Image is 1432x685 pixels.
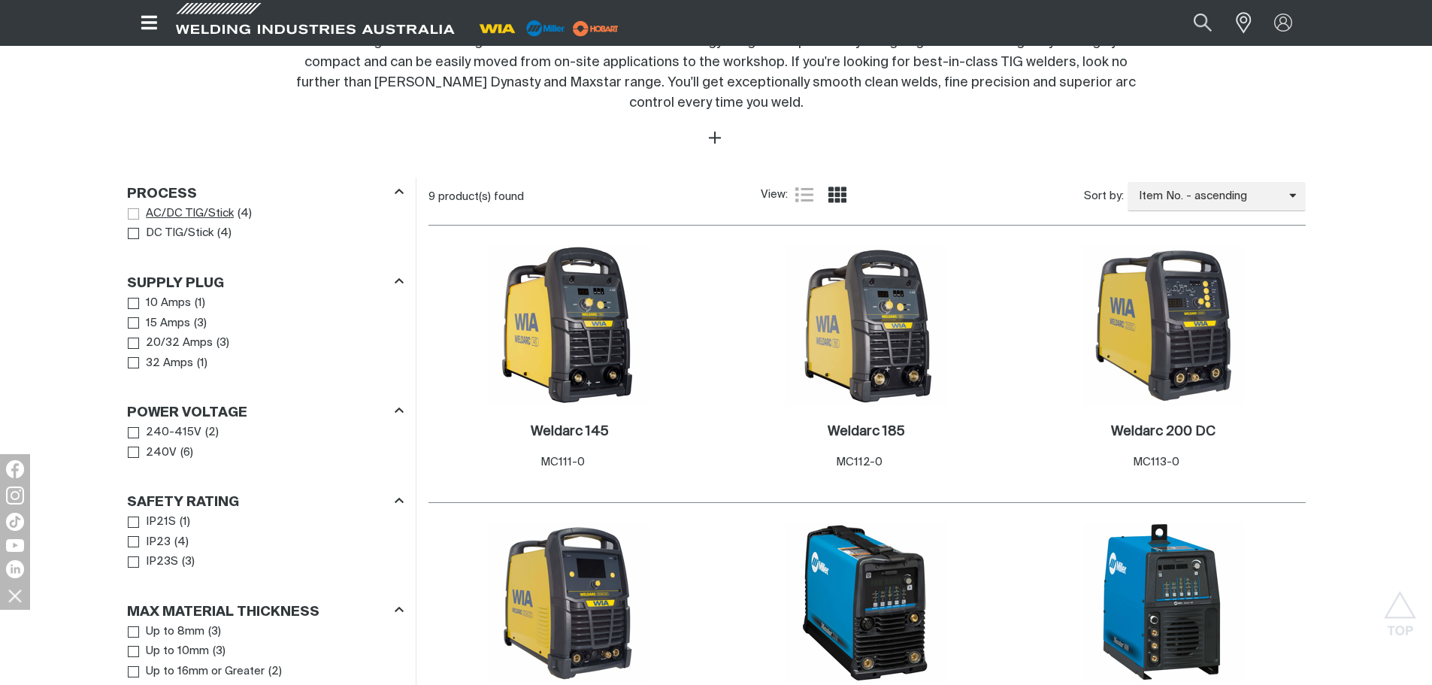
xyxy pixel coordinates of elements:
[146,623,204,641] span: Up to 8mm
[217,225,232,242] span: ( 4 )
[761,186,788,204] span: View:
[128,223,214,244] a: DC TIG/Stick
[127,604,319,621] h3: Max Material Thickness
[540,456,585,468] span: MC111-0
[836,456,883,468] span: MC112-0
[146,444,177,462] span: 240V
[438,191,524,202] span: product(s) found
[828,425,905,438] h2: Weldarc 185
[531,425,609,438] h2: Weldarc 145
[128,532,171,553] a: IP23
[128,641,210,662] a: Up to 10mm
[180,514,190,531] span: ( 1 )
[6,486,24,505] img: Instagram
[6,539,24,552] img: YouTube
[1133,456,1179,468] span: MC113-0
[128,443,177,463] a: 240V
[489,523,650,683] img: Weldarc 200 AC/DC
[146,534,171,551] span: IP23
[146,663,265,680] span: Up to 16mm or Greater
[1083,523,1244,683] img: Maxstar 400
[146,205,234,223] span: AC/DC TIG/Stick
[146,553,178,571] span: IP23S
[828,423,905,441] a: Weldarc 185
[1111,423,1216,441] a: Weldarc 200 DC
[174,534,189,551] span: ( 4 )
[6,460,24,478] img: Facebook
[128,622,403,682] ul: Max Material Thickness
[146,424,201,441] span: 240-415V
[128,423,403,462] ul: Power Voltage
[568,23,623,34] a: miller
[128,204,235,224] a: AC/DC TIG/Stick
[128,333,213,353] a: 20/32 Amps
[127,494,239,511] h3: Safety Rating
[127,492,404,512] div: Safety Rating
[128,552,179,572] a: IP23S
[146,643,209,660] span: Up to 10mm
[127,405,247,422] h3: Power Voltage
[238,205,252,223] span: ( 4 )
[128,622,205,642] a: Up to 8mm
[128,353,194,374] a: 32 Amps
[1383,591,1417,625] button: Scroll to top
[268,663,282,680] span: ( 2 )
[1111,425,1216,438] h2: Weldarc 200 DC
[182,553,195,571] span: ( 3 )
[146,335,213,352] span: 20/32 Amps
[6,560,24,578] img: LinkedIn
[197,355,207,372] span: ( 1 )
[146,225,213,242] span: DC TIG/Stick
[786,245,947,406] img: Weldarc 185
[205,424,219,441] span: ( 2 )
[128,293,192,314] a: 10 Amps
[428,177,1306,216] section: Product list controls
[128,293,403,373] ul: Supply Plug
[2,583,28,608] img: hide socials
[128,204,403,244] ul: Process
[1177,6,1228,40] button: Search products
[127,402,404,423] div: Power Voltage
[127,183,404,203] div: Process
[213,643,226,660] span: ( 3 )
[1084,188,1124,205] span: Sort by:
[1128,188,1289,205] span: Item No. - ascending
[216,335,229,352] span: ( 3 )
[128,512,403,572] ul: Safety Rating
[146,295,191,312] span: 10 Amps
[146,355,193,372] span: 32 Amps
[489,245,650,406] img: Weldarc 145
[127,186,197,203] h3: Process
[795,186,813,204] a: List view
[531,423,609,441] a: Weldarc 145
[146,315,190,332] span: 15 Amps
[6,513,24,531] img: TikTok
[128,662,265,682] a: Up to 16mm or Greater
[428,189,761,205] div: 9
[127,601,404,621] div: Max Material Thickness
[208,623,221,641] span: ( 3 )
[194,315,207,332] span: ( 3 )
[128,314,191,334] a: 15 Amps
[127,275,224,292] h3: Supply Plug
[128,512,177,532] a: IP21S
[786,523,947,683] img: Maxstar 210DX
[146,514,176,531] span: IP21S
[128,423,202,443] a: 240-415V
[1083,245,1244,406] img: Weldarc 200 DC
[195,295,205,312] span: ( 1 )
[1158,6,1228,40] input: Product name or item number...
[127,272,404,292] div: Supply Plug
[180,444,193,462] span: ( 6 )
[568,17,623,40] img: miller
